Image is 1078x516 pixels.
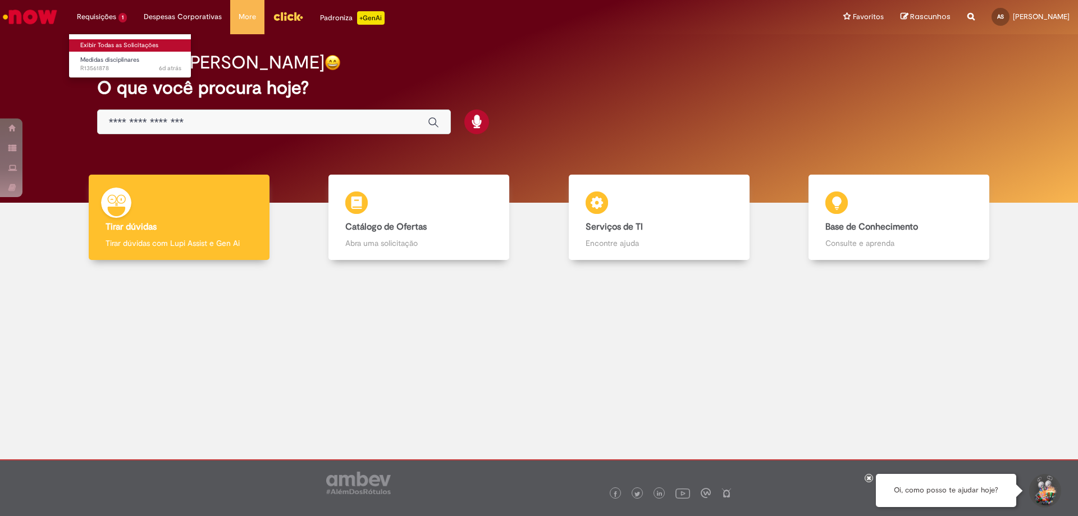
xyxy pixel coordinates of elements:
[657,491,663,497] img: logo_footer_linkedin.png
[901,12,951,22] a: Rascunhos
[345,238,492,249] p: Abra uma solicitação
[825,238,972,249] p: Consulte e aprenda
[721,488,732,498] img: logo_footer_naosei.png
[106,221,157,232] b: Tirar dúvidas
[159,64,181,72] span: 6d atrás
[1,6,59,28] img: ServiceNow
[910,11,951,22] span: Rascunhos
[675,486,690,500] img: logo_footer_youtube.png
[144,11,222,22] span: Despesas Corporativas
[997,13,1004,20] span: AS
[118,13,127,22] span: 1
[876,474,1016,507] div: Oi, como posso te ajudar hoje?
[80,64,181,73] span: R13561878
[77,11,116,22] span: Requisições
[326,472,391,494] img: logo_footer_ambev_rotulo_gray.png
[69,39,193,52] a: Exibir Todas as Solicitações
[345,221,427,232] b: Catálogo de Ofertas
[299,175,540,261] a: Catálogo de Ofertas Abra uma solicitação
[239,11,256,22] span: More
[80,56,139,64] span: Medidas disciplinares
[539,175,779,261] a: Serviços de TI Encontre ajuda
[586,238,733,249] p: Encontre ajuda
[853,11,884,22] span: Favoritos
[825,221,918,232] b: Base de Conhecimento
[779,175,1020,261] a: Base de Conhecimento Consulte e aprenda
[701,488,711,498] img: logo_footer_workplace.png
[634,491,640,497] img: logo_footer_twitter.png
[97,53,325,72] h2: Boa tarde, [PERSON_NAME]
[68,34,191,78] ul: Requisições
[59,175,299,261] a: Tirar dúvidas Tirar dúvidas com Lupi Assist e Gen Ai
[586,221,643,232] b: Serviços de TI
[1013,12,1070,21] span: [PERSON_NAME]
[159,64,181,72] time: 24/09/2025 09:54:44
[273,8,303,25] img: click_logo_yellow_360x200.png
[320,11,385,25] div: Padroniza
[97,78,981,98] h2: O que você procura hoje?
[613,491,618,497] img: logo_footer_facebook.png
[69,54,193,75] a: Aberto R13561878 : Medidas disciplinares
[325,54,341,71] img: happy-face.png
[1027,474,1061,508] button: Iniciar Conversa de Suporte
[106,238,253,249] p: Tirar dúvidas com Lupi Assist e Gen Ai
[357,11,385,25] p: +GenAi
